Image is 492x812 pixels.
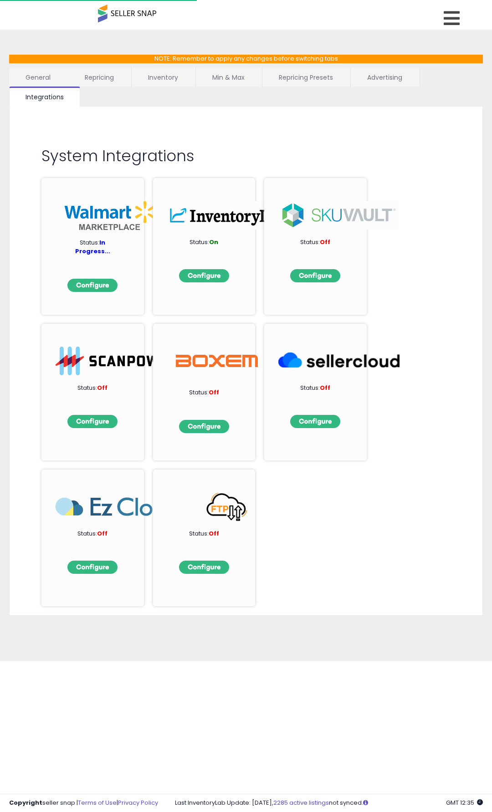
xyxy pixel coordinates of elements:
[287,238,344,247] p: Status:
[351,68,419,87] a: Advertising
[167,492,288,521] img: FTP_266x63.png
[56,492,177,521] img: EzCloud_266x63.png
[64,384,121,393] p: Status:
[68,68,130,87] a: Repricing
[9,87,80,107] a: Integrations
[64,239,121,255] p: Status:
[209,238,218,246] span: On
[320,238,330,246] span: Off
[75,238,110,255] span: In Progress...
[196,68,261,87] a: Min & Max
[262,68,349,87] a: Repricing Presets
[64,201,155,230] img: walmart_int.png
[287,384,344,393] p: Status:
[56,347,177,375] img: ScanPower-logo.png
[97,529,108,538] span: Off
[9,55,483,63] p: NOTE: Remember to apply any changes before switching tabs
[176,347,258,375] img: Boxem Logo
[176,530,233,538] p: Status:
[209,529,219,538] span: Off
[67,415,118,428] img: configbtn.png
[290,415,340,428] img: configbtn.png
[176,238,233,247] p: Status:
[179,561,229,574] img: configbtn.png
[41,148,451,164] h2: System Integrations
[320,383,330,392] span: Off
[67,561,118,574] img: configbtn.png
[290,269,340,282] img: configbtn.png
[176,388,233,397] p: Status:
[132,68,195,87] a: Inventory
[64,530,121,538] p: Status:
[209,388,219,397] span: Off
[179,269,229,282] img: configbtn.png
[67,279,118,292] img: configbtn.png
[9,68,67,87] a: General
[278,201,400,230] img: sku.png
[278,347,400,375] img: SellerCloud_266x63.png
[167,201,288,230] img: inv.png
[97,383,108,392] span: Off
[179,420,229,433] img: configbtn.png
